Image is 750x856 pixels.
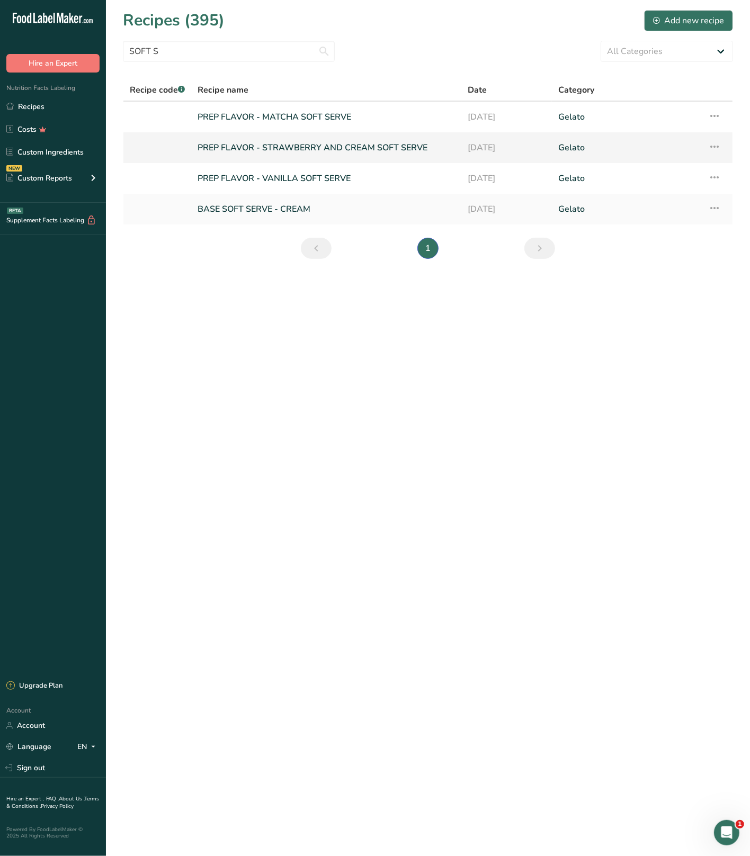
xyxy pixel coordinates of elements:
[198,137,455,159] a: PREP FLAVOR - STRAWBERRY AND CREAM SOFT SERVE
[123,8,225,32] h1: Recipes (395)
[198,198,455,220] a: BASE SOFT SERVE - CREAM
[468,84,487,96] span: Date
[6,737,51,756] a: Language
[558,106,696,128] a: Gelato
[46,795,59,803] a: FAQ .
[558,84,594,96] span: Category
[77,741,100,753] div: EN
[198,106,455,128] a: PREP FLAVOR - MATCHA SOFT SERVE
[6,795,44,803] a: Hire an Expert .
[558,167,696,190] a: Gelato
[6,681,63,691] div: Upgrade Plan
[198,167,455,190] a: PREP FLAVOR - VANILLA SOFT SERVE
[468,106,546,128] a: [DATE]
[123,41,335,62] input: Search for recipe
[198,84,248,96] span: Recipe name
[644,10,733,31] button: Add new recipe
[468,137,546,159] a: [DATE]
[468,198,546,220] a: [DATE]
[41,803,74,810] a: Privacy Policy
[524,238,555,259] a: Next page
[558,198,696,220] a: Gelato
[6,826,100,839] div: Powered By FoodLabelMaker © 2025 All Rights Reserved
[736,820,744,828] span: 1
[558,137,696,159] a: Gelato
[7,208,23,214] div: BETA
[6,795,99,810] a: Terms & Conditions .
[130,84,185,96] span: Recipe code
[6,165,22,172] div: NEW
[6,54,100,73] button: Hire an Expert
[468,167,546,190] a: [DATE]
[59,795,84,803] a: About Us .
[301,238,332,259] a: Previous page
[714,820,739,845] iframe: Intercom live chat
[6,173,72,184] div: Custom Reports
[653,14,724,27] div: Add new recipe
